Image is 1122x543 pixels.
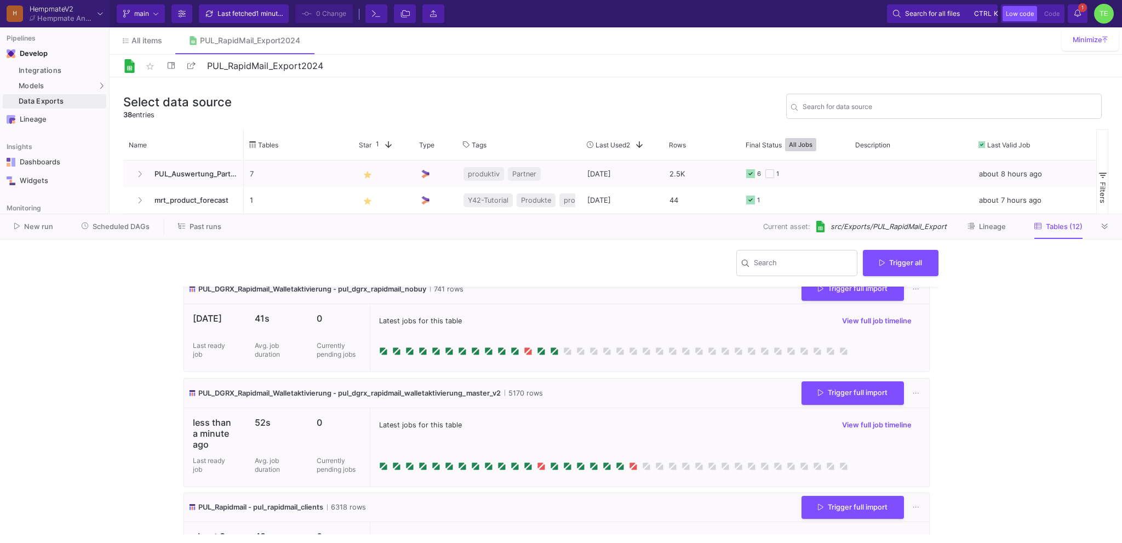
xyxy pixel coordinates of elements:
[512,161,536,187] span: Partner
[193,313,237,324] p: [DATE]
[188,284,196,294] img: icon
[973,161,1096,187] div: about 8 hours ago
[3,111,106,128] a: Navigation iconLineage
[199,4,289,23] button: Last fetched1 minute ago
[815,221,826,232] img: [Legacy] Google Sheets
[123,110,232,120] div: entries
[803,104,1097,112] input: Search for name, tables, ...
[757,187,760,213] div: 1
[3,45,106,62] mat-expansion-panel-header: Navigation iconDevelop
[905,5,960,22] span: Search for all files
[7,158,15,167] img: Navigation icon
[802,496,904,519] button: Trigger full import
[30,5,93,13] div: HempmateV2
[123,95,232,109] h3: Select data source
[1098,182,1107,203] span: Filters
[19,97,104,106] div: Data Exports
[818,284,888,293] span: Trigger full import
[1,218,66,235] button: New run
[198,502,323,512] span: PUL_Rapidmail - pul_rapidmail_clients
[7,115,15,124] img: Navigation icon
[256,9,295,18] span: 1 minute ago
[3,172,106,190] a: Navigation iconWidgets
[1003,6,1037,21] button: Low code
[842,421,912,429] span: View full job timeline
[68,218,163,235] button: Scheduled DAGs
[19,66,104,75] div: Integrations
[20,49,36,58] div: Develop
[317,417,361,428] p: 0
[123,111,132,119] span: 38
[669,141,686,149] span: Rows
[144,60,157,73] mat-icon: star_border
[581,161,663,187] div: [DATE]
[1021,218,1096,235] button: Tables (12)
[472,141,486,149] span: Tags
[468,187,508,213] span: Y42-Tutorial
[188,388,196,398] img: icon
[776,161,779,187] div: 1
[505,388,543,398] span: 5170 rows
[379,420,462,430] span: Latest jobs for this table
[134,5,149,22] span: main
[430,284,463,294] span: 741 rows
[1044,10,1060,18] span: Code
[3,64,106,78] a: Integrations
[7,176,15,185] img: Navigation icon
[971,7,992,20] button: ctrlk
[987,141,1030,149] span: Last Valid Job
[1078,3,1087,12] span: 1
[198,284,426,294] span: PUL_DGRX_Rapidmail_Walletaktivierung - pul_dgrx_rapidmail_nobuy
[255,531,299,542] p: 49s
[200,36,300,45] div: PUL_RapidMail_Export2024
[317,313,361,324] p: 0
[190,222,221,231] span: Past runs
[258,141,278,149] span: Tables
[596,141,626,149] span: Last Used
[521,187,551,213] span: Produkte
[863,250,938,276] button: Trigger all
[831,221,947,232] span: src/Exports/PUL_RapidMail_Export
[3,153,106,171] a: Navigation iconDashboards
[1046,222,1083,231] span: Tables (12)
[193,456,226,474] p: Last ready job
[785,138,816,151] button: All Jobs
[131,36,162,45] span: All items
[1041,6,1063,21] button: Code
[581,187,663,213] div: [DATE]
[7,49,15,58] img: Navigation icon
[818,503,888,511] span: Trigger full import
[855,141,890,149] span: Description
[250,187,347,213] p: 1
[148,187,238,213] span: mrt_product_forecast
[93,222,150,231] span: Scheduled DAGs
[198,388,501,398] span: PUL_DGRX_Rapidmail_Walletaktivierung - pul_dgrx_rapidmail_walletaktivierung_master_v2
[3,94,106,108] a: Data Exports
[371,140,379,150] span: 1
[129,141,147,149] span: Name
[954,218,1019,235] button: Lineage
[763,221,810,232] span: Current asset:
[317,456,361,474] p: Currently pending jobs
[419,141,434,149] span: Type
[193,341,226,359] p: Last ready job
[663,161,740,187] div: 2.5K
[123,59,136,73] img: Logo
[379,316,462,326] span: Latest jobs for this table
[887,4,998,23] button: Search for all filesctrlk
[994,7,998,20] span: k
[20,158,91,167] div: Dashboards
[7,5,23,22] div: H
[255,313,299,324] p: 41s
[468,161,500,187] span: produktiv
[626,141,630,149] span: 2
[327,502,366,512] span: 6318 rows
[973,187,1096,213] div: about 7 hours ago
[188,502,196,512] img: icon
[879,259,922,267] span: Trigger all
[746,132,834,157] div: Final Status
[148,161,238,187] span: PUL_Auswertung_Partner_Geburtstagsliste
[24,222,53,231] span: New run
[564,187,596,213] span: produktiv
[1094,4,1114,24] div: TE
